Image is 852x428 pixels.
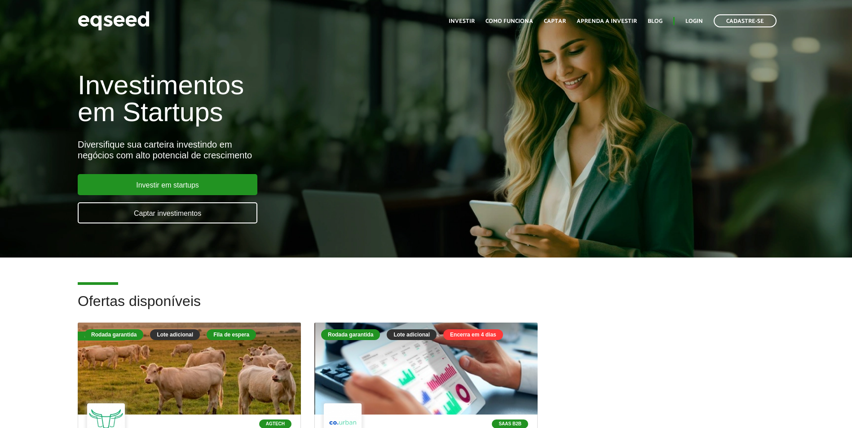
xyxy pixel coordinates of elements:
div: Fila de espera [207,329,256,340]
div: Lote adicional [150,329,200,340]
div: Lote adicional [387,329,437,340]
div: Diversifique sua carteira investindo em negócios com alto potencial de crescimento [78,139,490,161]
h2: Ofertas disponíveis [78,293,774,323]
div: Rodada garantida [84,329,143,340]
div: Rodada garantida [321,329,380,340]
a: Cadastre-se [714,14,777,27]
a: Blog [648,18,662,24]
div: Fila de espera [78,332,128,341]
a: Investir [449,18,475,24]
a: Captar [544,18,566,24]
div: Encerra em 4 dias [443,329,503,340]
a: Aprenda a investir [577,18,637,24]
a: Investir em startups [78,174,257,195]
a: Como funciona [486,18,533,24]
img: EqSeed [78,9,150,33]
a: Login [685,18,703,24]
h1: Investimentos em Startups [78,72,490,126]
a: Captar investimentos [78,202,257,223]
